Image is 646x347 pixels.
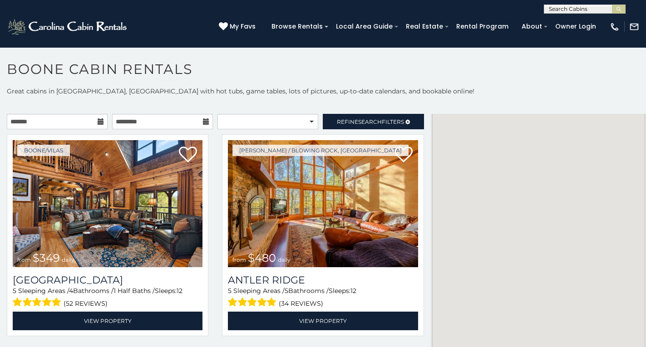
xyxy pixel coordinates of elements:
a: Add to favorites [179,146,197,165]
a: Real Estate [401,20,448,34]
span: from [17,256,31,263]
span: 12 [350,287,356,295]
a: Browse Rentals [267,20,327,34]
span: 4 [69,287,73,295]
div: Sleeping Areas / Bathrooms / Sleeps: [13,286,202,309]
span: from [232,256,246,263]
span: Refine Filters [337,118,404,125]
span: (34 reviews) [279,298,323,309]
img: phone-regular-white.png [610,22,620,32]
a: Diamond Creek Lodge from $349 daily [13,140,202,267]
a: About [517,20,547,34]
img: Antler Ridge [228,140,418,267]
a: Local Area Guide [331,20,397,34]
a: Boone/Vilas [17,145,70,156]
span: 12 [177,287,182,295]
img: mail-regular-white.png [629,22,639,32]
a: RefineSearchFilters [323,114,424,129]
a: View Property [228,312,418,330]
span: (52 reviews) [64,298,108,309]
span: $349 [33,251,60,264]
a: Antler Ridge [228,274,418,286]
span: 1 Half Baths / [113,287,155,295]
span: daily [62,256,74,263]
span: Search [358,118,382,125]
span: daily [278,256,291,263]
span: 5 [13,287,16,295]
a: View Property [13,312,202,330]
a: [PERSON_NAME] / Blowing Rock, [GEOGRAPHIC_DATA] [232,145,409,156]
a: My Favs [219,22,258,32]
h3: Diamond Creek Lodge [13,274,202,286]
span: 5 [285,287,288,295]
a: Rental Program [452,20,513,34]
a: [GEOGRAPHIC_DATA] [13,274,202,286]
img: Diamond Creek Lodge [13,140,202,267]
span: 5 [228,287,232,295]
div: Sleeping Areas / Bathrooms / Sleeps: [228,286,418,309]
a: Antler Ridge from $480 daily [228,140,418,267]
span: My Favs [230,22,256,31]
img: White-1-2.png [7,18,129,36]
a: Owner Login [551,20,601,34]
span: $480 [248,251,276,264]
